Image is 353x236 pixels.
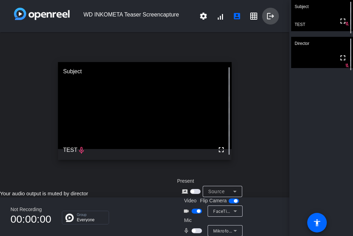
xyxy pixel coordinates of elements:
span: WD INKOMETA Teaser Screencapture [70,8,195,25]
mat-icon: fullscreen [339,54,347,62]
mat-icon: screen_share_outline [182,187,190,196]
button: signal_cellular_alt [212,8,229,25]
span: Flip Camera [200,197,226,204]
span: 00:00:00 [10,210,51,228]
div: Mic [177,217,247,224]
p: Group [77,213,105,217]
img: white-gradient.svg [14,8,70,20]
div: Director [291,37,353,50]
mat-icon: fullscreen [339,17,347,25]
div: Present [177,177,247,185]
div: Not Recording [10,206,51,213]
div: Subject [58,62,232,81]
mat-icon: grid_on [250,12,258,20]
mat-icon: videocam_outline [183,207,192,215]
p: Everyone [77,218,105,222]
mat-icon: accessibility [313,218,321,227]
span: Mikrofon von „Hoeppners iPhone“ [213,228,282,234]
span: Source [208,189,224,194]
mat-icon: settings [199,12,208,20]
mat-icon: logout [266,12,275,20]
span: FaceTime HD-Kamera (integriert) (05ac:8514) [213,208,307,214]
mat-icon: account_box [233,12,241,20]
mat-icon: fullscreen [217,146,225,154]
span: Video [184,197,197,204]
mat-icon: mic_none [183,227,192,235]
img: Chat Icon [65,214,74,222]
